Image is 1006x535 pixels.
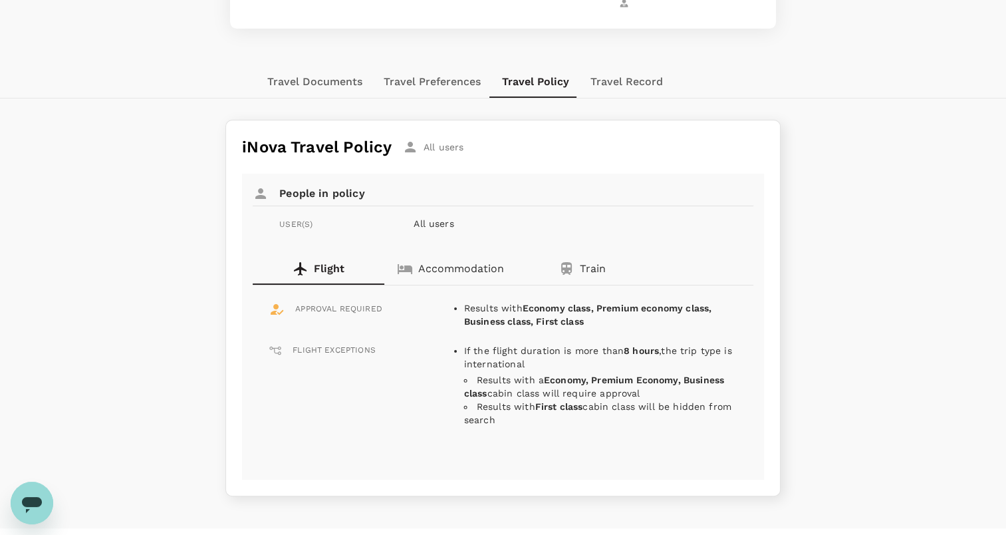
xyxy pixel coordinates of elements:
span: FLIGHT EXCEPTIONS [293,344,376,357]
p: All users [414,217,694,230]
li: Results with [464,301,737,328]
b: Economy, Premium Economy, Business class [464,375,724,399]
button: Travel Record [580,66,674,98]
li: Results with a cabin class will require approval [464,373,737,400]
div: All users [402,139,463,155]
p: Flight [314,261,344,277]
b: First class [535,401,583,412]
button: Travel Preferences [373,66,491,98]
li: Results with cabin class will be hidden from search [464,400,737,427]
p: If the flight duration is more than , the trip type is international [464,344,737,371]
p: Accommodation [418,261,504,277]
button: Travel Policy [491,66,580,98]
h6: People in policy [279,184,364,203]
b: Economy class, Premium economy class, Business class, First class [464,303,711,327]
b: 8 hours [624,345,659,356]
p: Train [580,261,606,277]
span: USER(S) [279,220,313,229]
h5: iNova Travel Policy [242,136,392,158]
iframe: Button to launch messaging window [11,482,53,524]
span: APPROVAL REQUIRED [295,303,382,316]
button: Travel Documents [257,66,373,98]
